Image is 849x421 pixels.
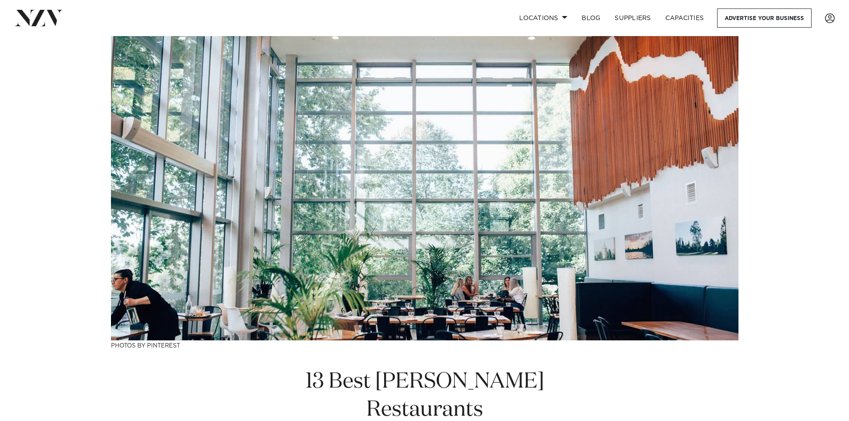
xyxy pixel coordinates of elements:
a: Locations [512,8,574,28]
h3: Photos by Pinterest [111,340,738,350]
img: nzv-logo.png [14,10,63,26]
img: 13 Best Hamilton Restaurants [111,36,738,340]
a: Capacities [658,8,711,28]
a: Advertise your business [717,8,812,28]
a: SUPPLIERS [607,8,658,28]
a: BLOG [574,8,607,28]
